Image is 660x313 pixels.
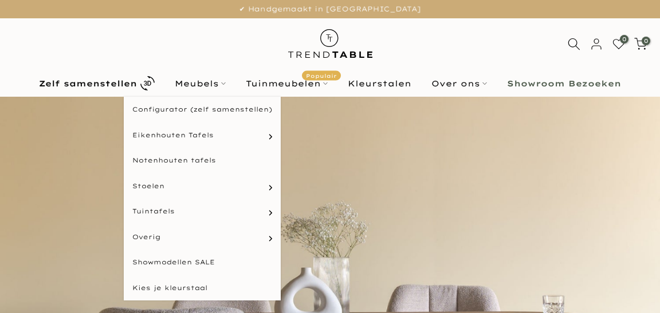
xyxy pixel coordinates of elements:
span: Overig [132,232,160,242]
a: Kleurstalen [338,77,422,90]
span: 0 [620,35,628,43]
a: Notenhouten tafels [124,148,281,173]
a: Over ons [422,77,497,90]
iframe: toggle-frame [1,255,58,312]
span: Populair [302,70,341,80]
a: Tuintafels [124,199,281,224]
a: 0 [634,38,647,50]
a: Stoelen [124,173,281,199]
a: Zelf samenstellen [29,73,165,93]
a: TuinmeubelenPopulair [236,77,338,90]
span: Stoelen [132,181,164,191]
a: Meubels [165,77,236,90]
a: 0 [612,38,625,50]
b: Showroom Bezoeken [507,80,621,88]
span: 0 [642,37,650,45]
a: Showmodellen SALE [124,249,281,275]
span: Tuintafels [132,207,175,216]
span: Eikenhouten Tafels [132,130,214,140]
img: trend-table [280,18,380,69]
a: Eikenhouten Tafels [124,122,281,148]
p: ✔ Handgemaakt in [GEOGRAPHIC_DATA] [14,3,646,15]
a: Overig [124,224,281,250]
a: Configurator (zelf samenstellen) [124,97,281,122]
b: Zelf samenstellen [39,80,137,88]
a: Kies je kleurstaal [124,275,281,301]
a: Showroom Bezoeken [497,77,631,90]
